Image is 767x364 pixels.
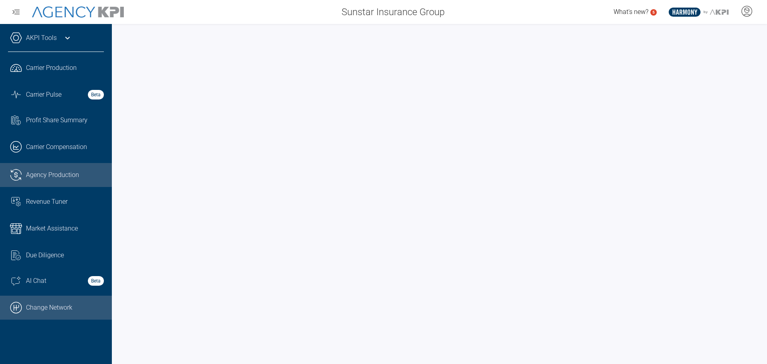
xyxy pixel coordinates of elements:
[26,142,87,152] span: Carrier Compensation
[26,276,46,286] span: AI Chat
[88,276,104,286] strong: Beta
[26,224,78,233] span: Market Assistance
[26,90,62,99] span: Carrier Pulse
[652,10,655,14] text: 5
[88,90,104,99] strong: Beta
[614,8,648,16] span: What's new?
[26,115,87,125] span: Profit Share Summary
[650,9,657,16] a: 5
[32,6,124,18] img: AgencyKPI
[26,170,79,180] span: Agency Production
[26,251,64,260] span: Due Diligence
[26,197,68,207] span: Revenue Tuner
[26,63,77,73] span: Carrier Production
[342,5,445,19] span: Sunstar Insurance Group
[26,33,57,43] a: AKPI Tools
